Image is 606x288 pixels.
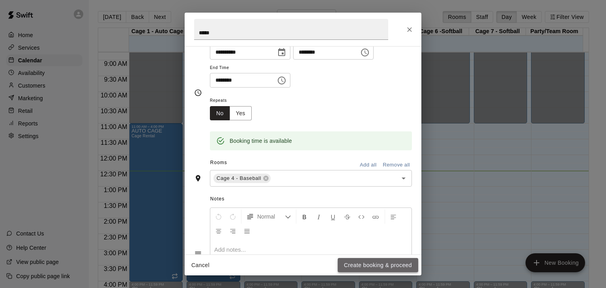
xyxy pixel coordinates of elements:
[210,193,412,206] span: Notes
[240,224,254,238] button: Justify Align
[402,22,417,37] button: Close
[312,209,325,224] button: Format Italics
[194,89,202,97] svg: Timing
[210,160,227,165] span: Rooms
[210,63,290,73] span: End Time
[212,224,225,238] button: Center Align
[398,173,409,184] button: Open
[188,258,213,273] button: Cancel
[230,134,292,148] div: Booking time is available
[212,209,225,224] button: Undo
[230,106,252,121] button: Yes
[387,209,400,224] button: Left Align
[226,209,239,224] button: Redo
[355,209,368,224] button: Insert Code
[210,106,252,121] div: outlined button group
[355,159,381,171] button: Add all
[298,209,311,224] button: Format Bold
[369,209,382,224] button: Insert Link
[381,159,412,171] button: Remove all
[210,95,258,106] span: Repeats
[226,224,239,238] button: Right Align
[338,258,418,273] button: Create booking & proceed
[243,209,294,224] button: Formatting Options
[257,213,285,221] span: Normal
[274,73,290,88] button: Choose time, selected time is 1:30 PM
[213,174,264,182] span: Cage 4 - Baseball
[357,45,373,60] button: Choose time, selected time is 12:30 PM
[326,209,340,224] button: Format Underline
[213,174,271,183] div: Cage 4 - Baseball
[194,174,202,182] svg: Rooms
[274,45,290,60] button: Choose date, selected date is Oct 12, 2025
[210,106,230,121] button: No
[194,250,202,258] svg: Notes
[340,209,354,224] button: Format Strikethrough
